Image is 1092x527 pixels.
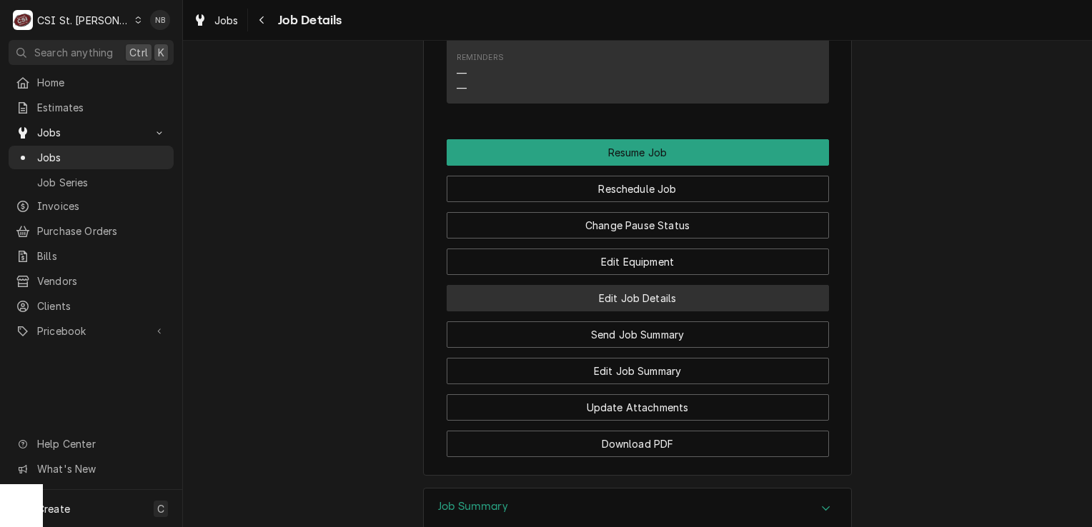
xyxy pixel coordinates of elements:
a: Jobs [9,146,174,169]
a: Job Series [9,171,174,194]
a: Go to What's New [9,457,174,481]
div: Button Group [447,139,829,457]
span: Estimates [37,100,167,115]
a: Jobs [187,9,244,32]
span: Job Details [274,11,342,30]
div: — [457,66,467,81]
div: Reminders [457,52,504,64]
a: Purchase Orders [9,219,174,243]
div: Contact [447,6,829,104]
div: Button Group Row [447,311,829,348]
span: C [157,501,164,516]
span: What's New [37,461,165,476]
button: Navigate back [251,9,274,31]
a: Clients [9,294,174,318]
span: Invoices [37,199,167,214]
button: Reschedule Job [447,176,829,202]
button: Search anythingCtrlK [9,40,174,65]
a: Home [9,71,174,94]
span: Vendors [37,273,167,288]
div: CSI St. [PERSON_NAME] [37,13,130,28]
button: Send Job Summary [447,321,829,348]
a: Go to Jobs [9,121,174,144]
span: Home [37,75,167,90]
a: Estimates [9,96,174,119]
div: Button Group Row [447,348,829,384]
div: Button Group Row [447,275,829,311]
a: Bills [9,244,174,268]
a: Go to Pricebook [9,319,174,343]
div: Nick Badolato's Avatar [150,10,170,30]
div: Button Group Row [447,202,829,239]
span: Pricebook [37,323,145,338]
a: Vendors [9,269,174,293]
button: Change Pause Status [447,212,829,239]
span: Clients [37,298,167,313]
button: Edit Job Summary [447,358,829,384]
div: Button Group Row [447,421,829,457]
span: Bills [37,249,167,263]
span: Jobs [37,150,167,165]
span: Create [37,503,70,515]
button: Resume Job [447,139,829,166]
div: C [13,10,33,30]
button: Update Attachments [447,394,829,421]
div: Button Group Row [447,239,829,275]
div: Client Contact List [447,6,829,110]
div: Button Group Row [447,139,829,166]
span: Help Center [37,436,165,451]
div: Button Group Row [447,166,829,202]
span: Search anything [34,45,113,60]
div: — [457,81,467,96]
button: Edit Equipment [447,249,829,275]
span: Jobs [37,125,145,140]
a: Invoices [9,194,174,218]
span: Jobs [214,13,239,28]
span: Job Series [37,175,167,190]
div: Reminders [457,52,504,96]
span: Ctrl [129,45,148,60]
div: NB [150,10,170,30]
h3: Job Summary [438,500,508,513]
span: K [158,45,164,60]
a: Go to Help Center [9,432,174,456]
button: Download PDF [447,431,829,457]
div: Button Group Row [447,384,829,421]
button: Edit Job Details [447,285,829,311]
span: Purchase Orders [37,224,167,239]
div: CSI St. Louis's Avatar [13,10,33,30]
